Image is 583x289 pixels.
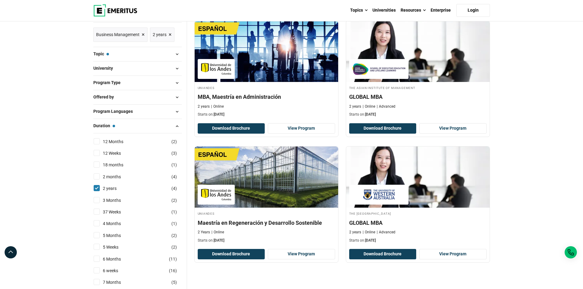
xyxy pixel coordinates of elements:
h4: GLOBAL MBA [349,219,487,227]
span: [DATE] [214,112,224,117]
a: 2 years [103,185,129,192]
button: Offered by [93,93,182,102]
h4: Maestría en Regeneración y Desarrollo Sostenible [198,219,335,227]
span: ( ) [171,173,177,180]
span: ( ) [171,161,177,168]
img: The Asian Institute of Management [352,62,405,76]
span: 2 years [153,31,166,38]
img: Maestría en Regeneración y Desarrollo Sostenible | Online Business Management Course [195,146,338,208]
p: Advanced [377,230,395,235]
h4: Uniandes [198,211,335,216]
a: View Program [419,123,487,134]
img: GLOBAL MBA | Online Business Management Course [346,146,490,208]
a: Login [456,4,490,17]
span: 2 [173,139,175,144]
span: Offered by [93,94,119,100]
img: Uniandes [201,62,232,76]
a: 6 weeks [103,267,130,274]
span: University [93,65,118,72]
button: Download Brochure [198,123,265,134]
p: Online [363,230,375,235]
p: 2 years [198,104,210,109]
span: ( ) [171,220,177,227]
h4: GLOBAL MBA [349,93,487,101]
span: 2 [173,198,175,203]
p: 2 years [349,104,361,109]
a: 3 Months [103,197,133,204]
span: Duration [93,122,115,129]
a: 4 Months [103,220,133,227]
button: Program Type [93,78,182,87]
img: GLOBAL MBA | Online Business Management Course [346,21,490,82]
span: [DATE] [365,238,376,243]
p: 2 years [349,230,361,235]
span: ( ) [171,150,177,157]
a: Business Management Course by Uniandes - October 27, 2025 Uniandes Uniandes MBA, Maestría en Admi... [195,21,338,120]
span: [DATE] [365,112,376,117]
a: 6 Months [103,256,133,262]
a: 7 Months [103,279,133,286]
a: 5 Months [103,232,133,239]
span: Program Type [93,79,125,86]
p: Online [363,104,375,109]
h4: The [GEOGRAPHIC_DATA] [349,211,487,216]
span: 1 [173,221,175,226]
p: Online [211,230,224,235]
button: University [93,64,182,73]
h4: The Asian Institute of Management [349,85,487,90]
h4: MBA, Maestría en Administración [198,93,335,101]
a: 12 Weeks [103,150,133,157]
button: Duration [93,121,182,131]
img: MBA, Maestría en Administración | Online Business Management Course [195,21,338,82]
img: The University of Western Australia [352,188,405,202]
span: ( ) [171,279,177,286]
span: [DATE] [214,238,224,243]
span: 3 [173,151,175,156]
img: Uniandes [201,188,232,202]
a: 37 Weeks [103,209,133,215]
a: 2 months [103,173,133,180]
span: Business Management [96,31,140,38]
a: Business Management × [93,28,148,42]
p: Starts on: [349,112,487,117]
span: 11 [170,257,175,261]
a: View Program [268,123,335,134]
button: Program Languages [93,107,182,116]
span: ( ) [171,138,177,145]
p: Online [211,104,224,109]
span: 16 [170,268,175,273]
a: 18 months [103,161,136,168]
span: ( ) [171,232,177,239]
span: ( ) [171,244,177,250]
span: ( ) [171,209,177,215]
a: 5 Weeks [103,244,131,250]
span: 4 [173,174,175,179]
a: 12 Months [103,138,136,145]
span: ( ) [171,197,177,204]
button: Download Brochure [198,249,265,259]
span: Topic [93,50,109,57]
p: 2 Years [198,230,210,235]
button: Download Brochure [349,123,417,134]
span: 1 [173,162,175,167]
a: View Program [268,249,335,259]
span: 2 [173,233,175,238]
span: 2 [173,245,175,250]
a: Business Management Course by Uniandes - October 27, 2025 Uniandes Uniandes Maestría en Regenerac... [195,146,338,246]
span: 4 [173,186,175,191]
a: Business Management Course by The University of Western Australia - September 30, 2025 The Univer... [346,146,490,246]
span: × [169,30,172,39]
p: Starts on: [349,238,487,243]
p: Starts on: [198,238,335,243]
span: × [142,30,145,39]
button: Topic [93,50,182,59]
h4: Uniandes [198,85,335,90]
button: Download Brochure [349,249,417,259]
span: ( ) [169,267,177,274]
span: 1 [173,209,175,214]
span: Program Languages [93,108,138,115]
a: View Program [419,249,487,259]
p: Advanced [377,104,395,109]
a: 2 years × [150,28,174,42]
span: ( ) [171,185,177,192]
